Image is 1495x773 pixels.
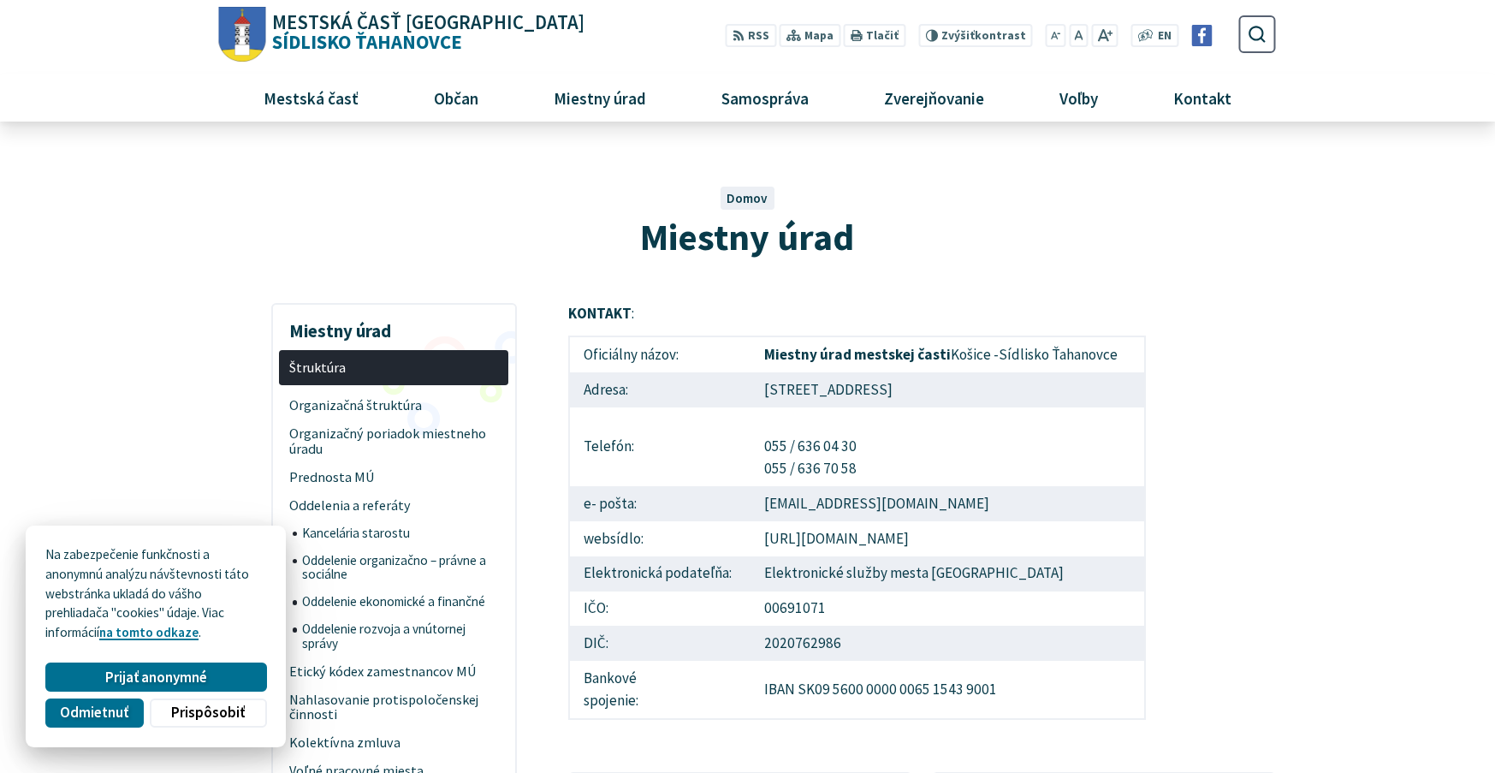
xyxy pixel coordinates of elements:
[750,661,1145,718] td: IBAN SK
[815,680,930,699] a: 09 5600 0000 0065
[569,592,750,627] td: IČO:
[1069,24,1088,47] button: Nastaviť pôvodnú veľkosť písma
[750,521,1145,556] td: [URL][DOMAIN_NAME]
[569,372,750,407] td: Adresa:
[522,74,677,121] a: Miestny úrad
[279,657,508,686] a: Etický kódex zamestnancov MÚ
[99,624,199,640] a: na tomto odkaze
[279,419,508,463] a: Organizačný poriadok miestneho úradu
[293,589,509,616] a: Oddelenie ekonomické a finančné
[569,336,750,372] td: Oficiálny názov:
[45,699,143,728] button: Odmietnuť
[715,74,815,121] span: Samospráva
[289,391,499,419] span: Organizačná štruktúra
[1142,74,1263,121] a: Kontakt
[293,547,509,589] a: Oddelenie organizačno – právne a sociálne
[289,686,499,729] span: Nahlasovanie protispoločenskej činnosti
[289,729,499,758] span: Kolektívna zmluva
[569,407,750,486] td: Telefón:
[1191,25,1213,46] img: Prejsť na Facebook stránku
[569,556,750,592] td: Elektronická podateľňa:
[933,680,997,699] a: 1543 9001
[764,345,951,364] strong: Miestny úrad mestskej časti
[279,686,508,729] a: Nahlasovanie protispoločenskej činnosti
[568,303,1146,325] p: :
[569,521,750,556] td: websídlo:
[289,419,499,463] span: Organizačný poriadok miestneho úradu
[918,24,1032,47] button: Zvýšiťkontrast
[302,615,499,657] span: Oddelenie rozvoja a vnútornej správy
[877,74,990,121] span: Zverejňovanie
[764,437,857,455] a: 055 / 636 04 30
[764,633,841,652] a: 2020762986
[293,615,509,657] a: Oddelenie rozvoja a vnútornej správy
[219,7,584,62] a: Logo Sídlisko Ťahanovce, prejsť na domovskú stránku.
[45,663,266,692] button: Prijať anonymné
[1158,27,1172,45] span: EN
[853,74,1016,121] a: Zverejňovanie
[568,304,632,323] strong: KONTAKT
[289,354,499,382] span: Štruktúra
[866,29,899,43] span: Tlačiť
[105,669,207,687] span: Prijať anonymné
[1091,24,1118,47] button: Zväčšiť veľkosť písma
[279,729,508,758] a: Kolektívna zmluva
[272,13,584,33] span: Mestská časť [GEOGRAPHIC_DATA]
[727,190,768,206] a: Domov
[302,547,499,589] span: Oddelenie organizačno – právne a sociálne
[569,486,750,521] td: e- pošta:
[279,391,508,419] a: Organizačná štruktúra
[302,589,499,616] span: Oddelenie ekonomické a finančné
[726,24,776,47] a: RSS
[427,74,484,121] span: Občan
[780,24,840,47] a: Mapa
[257,74,365,121] span: Mestská časť
[691,74,840,121] a: Samospráva
[45,545,266,643] p: Na zabezpečenie funkčnosti a anonymnú analýzu návštevnosti táto webstránka ukladá do vášho prehli...
[402,74,509,121] a: Občan
[569,661,750,718] td: Bankové spojenie:
[1046,24,1066,47] button: Zmenšiť veľkosť písma
[569,626,750,661] td: DIČ:
[171,704,245,722] span: Prispôsobiť
[941,29,1026,43] span: kontrast
[844,24,905,47] button: Tlačiť
[1154,27,1177,45] a: EN
[764,563,1064,582] a: Elektronické služby mesta [GEOGRAPHIC_DATA]
[279,463,508,491] a: Prednosta MÚ
[804,27,834,45] span: Mapa
[266,13,585,52] span: Sídlisko Ťahanovce
[279,491,508,520] a: Oddelenia a referáty
[640,213,854,260] span: Miestny úrad
[232,74,389,121] a: Mestská časť
[1167,74,1238,121] span: Kontakt
[764,598,826,617] a: 00691071
[547,74,652,121] span: Miestny úrad
[750,486,1145,521] td: [EMAIL_ADDRESS][DOMAIN_NAME]
[750,372,1145,407] td: [STREET_ADDRESS]
[289,657,499,686] span: Etický kódex zamestnancov MÚ
[293,520,509,547] a: Kancelária starostu
[764,459,857,478] a: 055 / 636 70 58
[60,704,128,722] span: Odmietnuť
[219,7,266,62] img: Prejsť na domovskú stránku
[150,699,266,728] button: Prispôsobiť
[750,336,1145,372] td: Košice -Sídlisko Ťahanovce
[941,28,975,43] span: Zvýšiť
[289,491,499,520] span: Oddelenia a referáty
[1053,74,1105,121] span: Voľby
[279,308,508,344] h3: Miestny úrad
[279,350,508,385] a: Štruktúra
[289,463,499,491] span: Prednosta MÚ
[748,27,769,45] span: RSS
[1029,74,1130,121] a: Voľby
[302,520,499,547] span: Kancelária starostu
